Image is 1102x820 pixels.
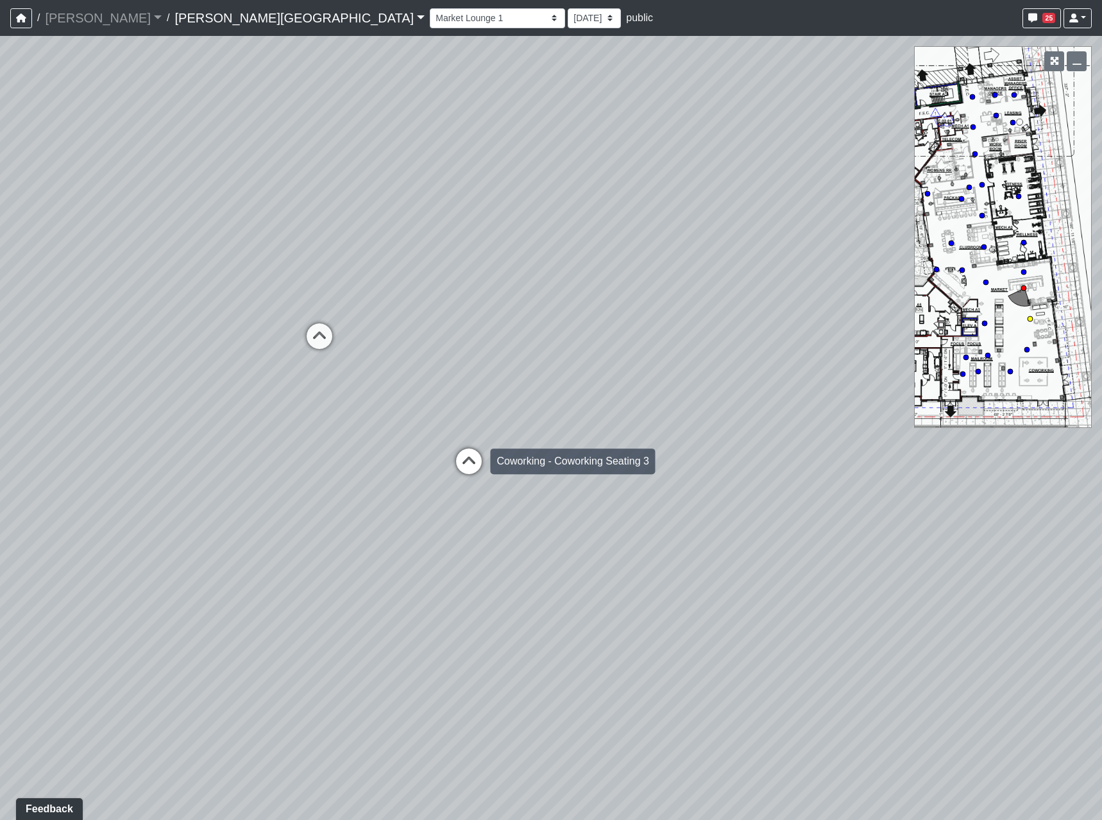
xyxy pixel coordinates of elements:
div: Coworking - Coworking Seating 3 [490,448,655,474]
span: 25 [1042,13,1055,23]
a: [PERSON_NAME] [45,5,162,31]
span: / [162,5,174,31]
span: public [626,12,653,23]
a: [PERSON_NAME][GEOGRAPHIC_DATA] [174,5,425,31]
button: 25 [1022,8,1061,28]
iframe: Ybug feedback widget [10,794,85,820]
span: / [32,5,45,31]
